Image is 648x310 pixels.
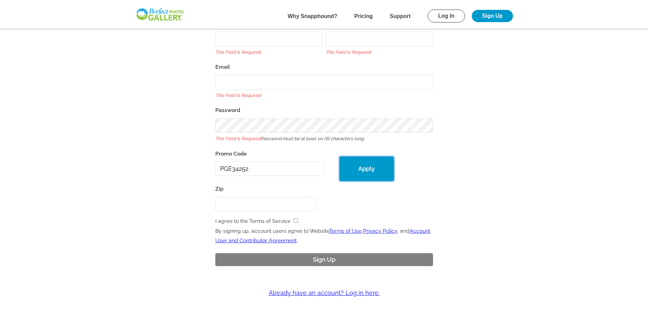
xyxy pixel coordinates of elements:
span: This field is required [215,49,261,55]
label: Email [215,62,433,72]
button: Apply [339,157,394,181]
a: Why Snapphound? [288,13,337,19]
a: Terms of Use [329,228,362,234]
a: Account User and Contributor Agreement [215,228,430,244]
span: By signing up, account users agree to Website , , and . [215,228,430,244]
span: This field is required [215,93,261,98]
a: Already have an account? Log in here. [106,283,542,303]
label: Password [215,105,433,115]
a: Support [390,13,411,19]
label: I agree to the Terms of Service [215,218,290,224]
span: This field is required [215,136,261,141]
span: This field is required [326,49,371,55]
button: Sign Up [215,253,433,266]
i: Password must be at least six (6) characters long. [261,136,365,141]
a: Sign Up [472,10,513,22]
a: Privacy Policy [363,228,397,234]
img: Snapphound Logo [135,7,184,21]
label: Promo Code [215,149,324,159]
a: Pricing [354,13,373,19]
label: Zip [215,184,317,194]
a: Log In [428,10,465,22]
